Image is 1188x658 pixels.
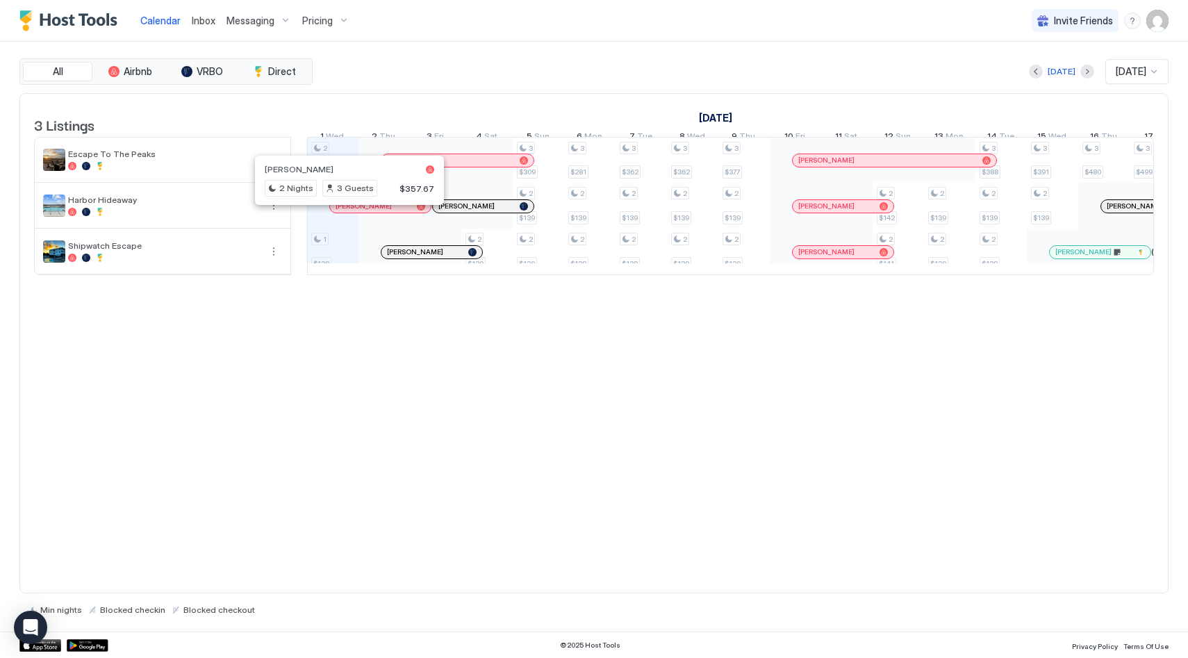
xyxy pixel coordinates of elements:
[1043,144,1047,153] span: 3
[1033,213,1049,222] span: $139
[326,131,344,145] span: Wed
[622,259,638,268] span: $139
[683,144,687,153] span: 3
[884,131,893,145] span: 12
[197,65,223,78] span: VRBO
[1048,131,1066,145] span: Wed
[1090,131,1099,145] span: 16
[1116,65,1146,78] span: [DATE]
[577,131,582,145] span: 6
[519,213,535,222] span: $139
[632,189,636,198] span: 2
[434,131,444,145] span: Fri
[529,235,533,244] span: 2
[1037,131,1046,145] span: 15
[323,144,327,153] span: 2
[68,195,260,205] span: Harbor Hideaway
[192,13,215,28] a: Inbox
[529,144,533,153] span: 3
[476,131,482,145] span: 4
[999,131,1014,145] span: Tue
[379,131,395,145] span: Thu
[484,131,497,145] span: Sat
[632,235,636,244] span: 2
[192,15,215,26] span: Inbox
[1123,638,1169,652] a: Terms Of Use
[265,197,282,214] button: More options
[1080,65,1094,79] button: Next month
[265,197,282,214] div: menu
[734,235,739,244] span: 2
[1144,131,1153,145] span: 17
[930,213,946,222] span: $139
[167,62,237,81] button: VRBO
[140,13,181,28] a: Calendar
[832,128,861,148] a: October 11, 2025
[399,183,434,194] span: $357.67
[725,213,741,222] span: $139
[570,213,586,222] span: $139
[879,259,894,268] span: $141
[265,164,333,174] span: [PERSON_NAME]
[183,604,255,615] span: Blocked checkout
[40,604,82,615] span: Min nights
[534,131,550,145] span: Sun
[931,128,967,148] a: October 13, 2025
[798,247,855,256] span: [PERSON_NAME]
[1146,10,1169,32] div: User profile
[987,131,997,145] span: 14
[302,15,333,27] span: Pricing
[1029,65,1043,79] button: Previous month
[519,259,535,268] span: $139
[43,240,65,263] div: listing image
[1087,128,1121,148] a: October 16, 2025
[468,259,484,268] span: $139
[940,189,944,198] span: 2
[560,641,620,650] span: © 2025 Host Tools
[1054,15,1113,27] span: Invite Friends
[265,151,282,168] div: menu
[317,128,347,148] a: October 1, 2025
[687,131,705,145] span: Wed
[337,182,374,195] span: 3 Guests
[23,62,92,81] button: All
[673,167,690,176] span: $362
[1101,131,1117,145] span: Thu
[637,131,652,145] span: Tue
[68,240,260,251] span: Shipwatch Escape
[19,639,61,652] div: App Store
[320,131,324,145] span: 1
[43,149,65,171] div: listing image
[427,131,432,145] span: 3
[279,182,313,195] span: 2 Nights
[695,108,736,128] a: October 1, 2025
[529,189,533,198] span: 2
[527,131,532,145] span: 5
[835,131,842,145] span: 11
[798,201,855,211] span: [PERSON_NAME]
[1043,189,1047,198] span: 2
[940,235,944,244] span: 2
[629,131,635,145] span: 7
[798,156,855,165] span: [PERSON_NAME]
[43,195,65,217] div: listing image
[679,131,685,145] span: 8
[438,201,495,211] span: [PERSON_NAME]
[477,235,481,244] span: 2
[683,235,687,244] span: 2
[14,611,47,644] div: Open Intercom Messenger
[226,15,274,27] span: Messaging
[124,65,152,78] span: Airbnb
[991,235,996,244] span: 2
[781,128,809,148] a: October 10, 2025
[784,131,793,145] span: 10
[323,235,327,244] span: 1
[1094,144,1098,153] span: 3
[881,128,914,148] a: October 12, 2025
[573,128,606,148] a: October 6, 2025
[982,259,998,268] span: $139
[676,128,709,148] a: October 8, 2025
[19,58,313,85] div: tab-group
[387,247,443,256] span: [PERSON_NAME]
[34,114,94,135] span: 3 Listings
